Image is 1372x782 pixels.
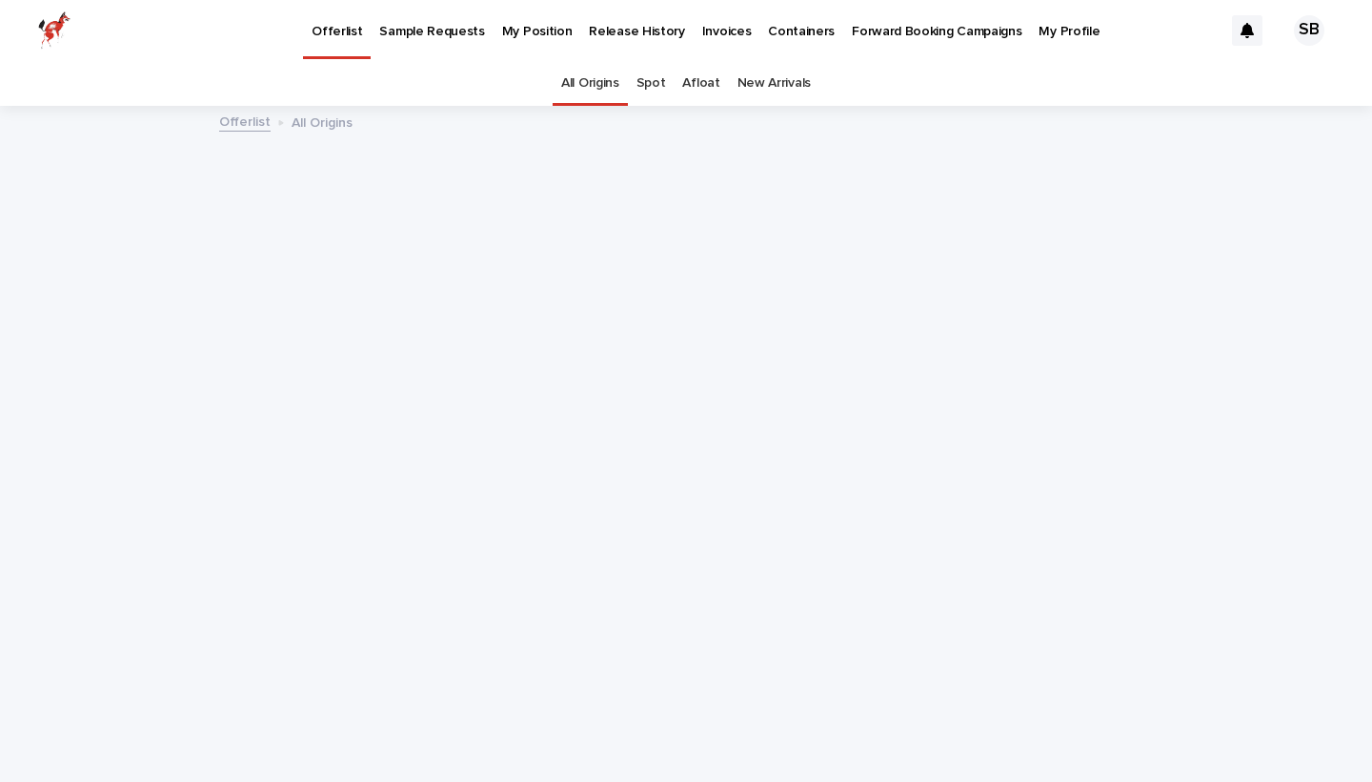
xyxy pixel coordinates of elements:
a: New Arrivals [737,61,811,106]
img: zttTXibQQrCfv9chImQE [38,11,71,50]
a: All Origins [561,61,619,106]
div: SB [1294,15,1324,46]
p: All Origins [292,111,353,132]
a: Afloat [682,61,719,106]
a: Spot [636,61,666,106]
a: Offerlist [219,110,271,132]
